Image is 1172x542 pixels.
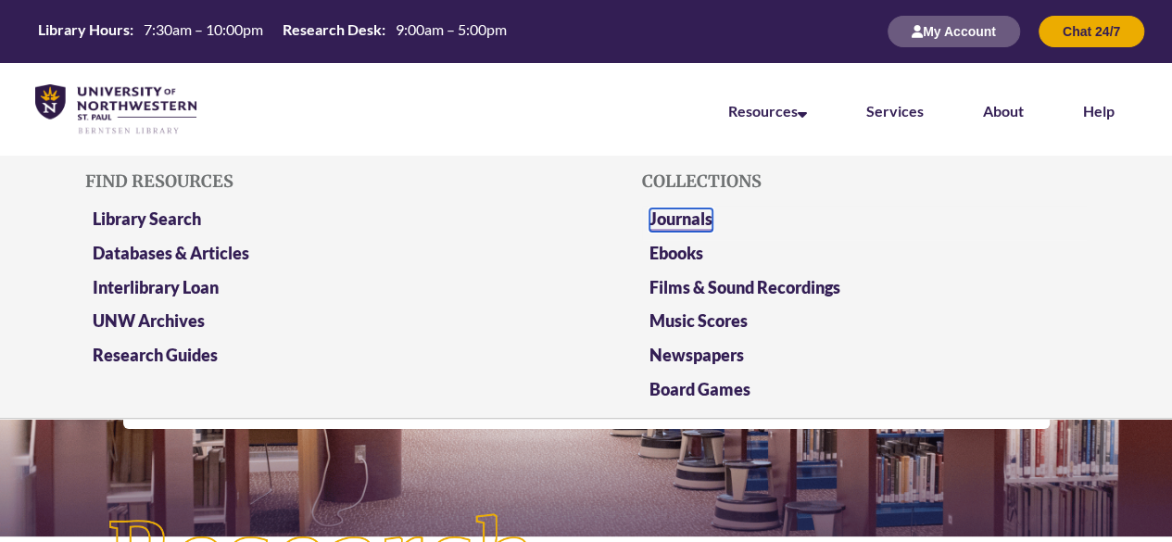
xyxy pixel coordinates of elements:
a: My Account [888,23,1020,39]
button: My Account [888,16,1020,47]
a: Services [866,102,924,120]
th: Library Hours: [31,19,136,40]
a: Hours Today [31,19,514,44]
a: Resources [728,102,807,120]
a: Music Scores [649,310,748,331]
table: Hours Today [31,19,514,43]
a: Research Guides [93,345,218,365]
a: Films & Sound Recordings [649,277,840,297]
a: Library Search [93,208,201,229]
span: 7:30am – 10:00pm [144,20,263,38]
a: Chat 24/7 [1039,23,1144,39]
a: Databases & Articles [93,243,249,263]
a: Newspapers [649,345,744,365]
a: Board Games [649,379,750,399]
h5: Collections [642,172,1087,191]
button: Chat 24/7 [1039,16,1144,47]
a: Help [1083,102,1115,120]
th: Research Desk: [275,19,388,40]
a: UNW Archives [93,310,205,331]
span: 9:00am – 5:00pm [396,20,507,38]
h5: Find Resources [85,172,530,191]
a: Interlibrary Loan [93,277,219,297]
a: Journals [649,208,712,232]
img: UNWSP Library Logo [35,84,196,135]
a: About [983,102,1024,120]
a: Ebooks [649,243,703,263]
